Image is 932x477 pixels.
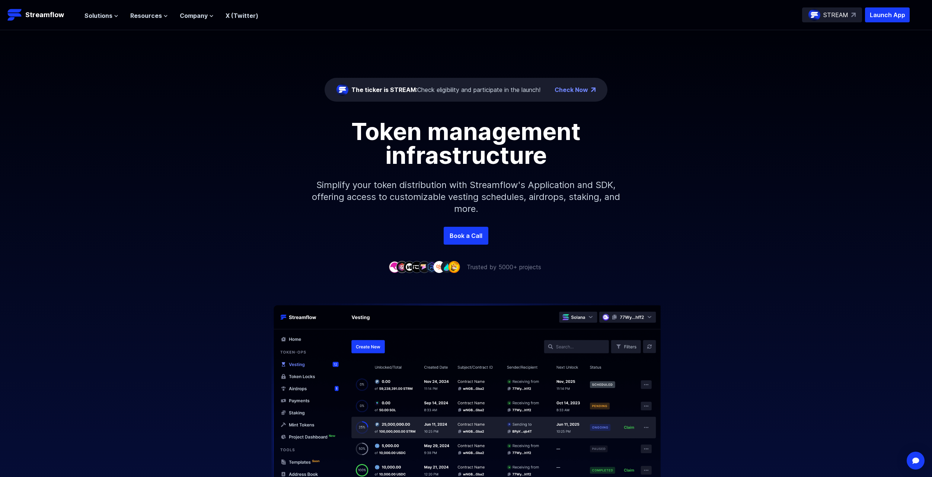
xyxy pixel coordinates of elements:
[130,11,168,20] button: Resources
[426,261,438,273] img: company-6
[180,11,214,20] button: Company
[389,261,400,273] img: company-1
[823,10,848,19] p: STREAM
[411,261,423,273] img: company-4
[403,261,415,273] img: company-3
[7,7,22,22] img: Streamflow Logo
[226,12,258,19] a: X (Twitter)
[448,261,460,273] img: company-9
[802,7,862,22] a: STREAM
[84,11,112,20] span: Solutions
[299,120,633,167] h1: Token management infrastructure
[306,167,626,227] p: Simplify your token distribution with Streamflow's Application and SDK, offering access to custom...
[591,88,596,92] img: top-right-arrow.png
[84,11,118,20] button: Solutions
[865,7,910,22] button: Launch App
[25,10,64,20] p: Streamflow
[396,261,408,273] img: company-2
[555,85,588,94] a: Check Now
[851,13,856,17] img: top-right-arrow.svg
[180,11,208,20] span: Company
[808,9,820,21] img: streamflow-logo-circle.png
[907,452,925,470] div: Open Intercom Messenger
[444,227,488,245] a: Book a Call
[351,85,540,94] div: Check eligibility and participate in the launch!
[7,7,77,22] a: Streamflow
[130,11,162,20] span: Resources
[441,261,453,273] img: company-8
[467,263,541,271] p: Trusted by 5000+ projects
[433,261,445,273] img: company-7
[351,86,417,93] span: The ticker is STREAM:
[336,84,348,96] img: streamflow-logo-circle.png
[418,261,430,273] img: company-5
